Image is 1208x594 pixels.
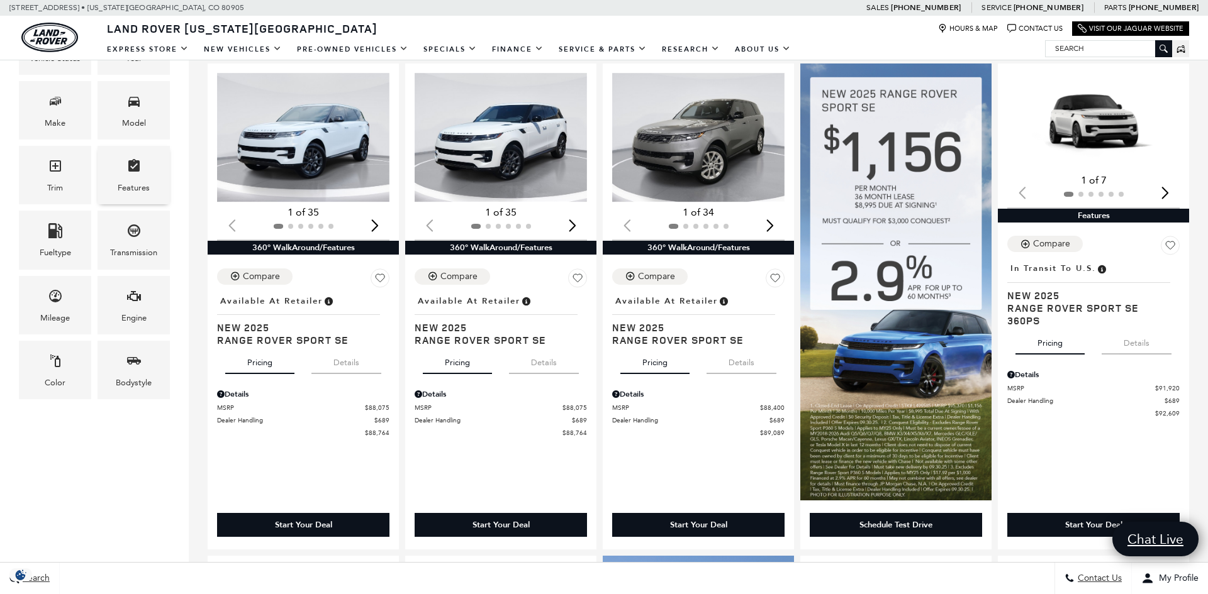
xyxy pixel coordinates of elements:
div: Pricing Details - Range Rover Sport SE [415,388,587,400]
div: Schedule Test Drive [810,513,982,537]
span: $88,075 [365,403,389,412]
span: Fueltype [48,220,63,246]
a: [PHONE_NUMBER] [1014,3,1083,13]
span: $92,609 [1155,409,1180,418]
a: Dealer Handling $689 [217,415,389,425]
div: Model [122,116,146,130]
a: About Us [727,38,798,60]
span: Vehicle is in stock and ready for immediate delivery. Due to demand, availability is subject to c... [520,294,532,308]
span: $689 [769,415,785,425]
a: MSRP $91,920 [1007,383,1180,393]
div: Start Your Deal [473,519,530,531]
img: Land Rover [21,23,78,52]
button: details tab [1102,327,1172,355]
a: Land Rover [US_STATE][GEOGRAPHIC_DATA] [99,21,385,36]
div: Next slide [1156,179,1173,207]
span: Bodystyle [126,350,142,376]
div: Start Your Deal [670,519,727,531]
span: Color [48,350,63,376]
div: 1 of 7 [1007,173,1180,187]
div: EngineEngine [98,276,170,334]
div: Pricing Details - Range Rover Sport SE 360PS [1007,369,1180,380]
a: Available at RetailerNew 2025Range Rover Sport SE [612,292,785,346]
div: Features [118,181,150,195]
div: Compare [440,271,478,282]
div: Start Your Deal [1065,519,1122,531]
img: Opt-Out Icon [6,568,35,581]
div: Trim [47,181,63,195]
a: MSRP $88,075 [415,403,587,412]
span: Available at Retailer [615,294,718,308]
a: $92,609 [1007,409,1180,418]
a: EXPRESS STORE [99,38,196,60]
span: Vehicle has shipped from factory of origin. Estimated time of delivery to Retailer is on average ... [1096,261,1107,275]
a: In Transit to U.S.New 2025Range Rover Sport SE 360PS [1007,260,1180,326]
a: New Vehicles [196,38,289,60]
div: FeaturesFeatures [98,146,170,204]
span: Trim [48,155,63,181]
a: MSRP $88,075 [217,403,389,412]
button: details tab [707,346,776,374]
span: $88,075 [562,403,587,412]
div: Start Your Deal [1007,513,1180,537]
img: 2025 LAND ROVER Range Rover Sport SE 1 [612,73,785,202]
div: Fueltype [40,246,71,260]
a: $88,764 [415,428,587,437]
a: Finance [484,38,551,60]
button: pricing tab [423,346,492,374]
span: New 2025 [217,321,380,334]
span: Available at Retailer [418,294,520,308]
span: $91,920 [1155,383,1180,393]
input: Search [1046,41,1172,56]
a: Available at RetailerNew 2025Range Rover Sport SE [415,292,587,346]
span: Range Rover Sport SE [217,334,380,346]
div: Schedule Test Drive [859,519,932,531]
span: $88,764 [365,428,389,437]
span: Available at Retailer [220,294,323,308]
a: $89,089 [612,428,785,437]
div: Pricing Details - Range Rover Sport SE [612,388,785,400]
div: Compare [1033,238,1070,250]
button: Save Vehicle [766,268,785,292]
a: $88,764 [217,428,389,437]
span: Features [126,155,142,181]
span: $689 [572,415,587,425]
span: Dealer Handling [217,415,374,425]
button: details tab [509,346,579,374]
button: pricing tab [1015,327,1085,355]
div: 1 / 2 [217,73,389,202]
span: Engine [126,285,142,311]
div: Next slide [366,211,383,239]
div: Mileage [40,311,70,325]
div: 360° WalkAround/Features [603,241,794,255]
button: Compare Vehicle [1007,236,1083,252]
span: MSRP [1007,383,1155,393]
div: Start Your Deal [217,513,389,537]
button: Open user profile menu [1132,563,1208,594]
div: Engine [121,311,147,325]
div: 1 of 34 [612,206,785,219]
button: Compare Vehicle [612,268,688,285]
div: ModelModel [98,81,170,140]
img: 2025 LAND ROVER Range Rover Sport SE 1 [415,73,587,202]
span: MSRP [612,403,760,412]
a: land-rover [21,23,78,52]
button: Save Vehicle [1161,236,1180,260]
div: 360° WalkAround/Features [208,241,399,255]
a: Pre-Owned Vehicles [289,38,416,60]
a: Hours & Map [938,24,998,33]
a: [STREET_ADDRESS] • [US_STATE][GEOGRAPHIC_DATA], CO 80905 [9,3,244,12]
div: 1 / 2 [415,73,587,202]
a: Research [654,38,727,60]
a: Chat Live [1112,522,1199,556]
a: Service & Parts [551,38,654,60]
div: 1 of 35 [217,206,389,219]
a: Specials [416,38,484,60]
div: Pricing Details - Range Rover Sport SE [217,388,389,400]
span: Range Rover Sport SE [415,334,578,346]
span: Model [126,91,142,116]
img: 2025 LAND ROVER Range Rover Sport SE 1 [217,73,389,202]
div: Compare [638,271,675,282]
div: Start Your Deal [415,513,587,537]
img: 2025 LAND ROVER Range Rover Sport SE 360PS 1 [1007,73,1180,170]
